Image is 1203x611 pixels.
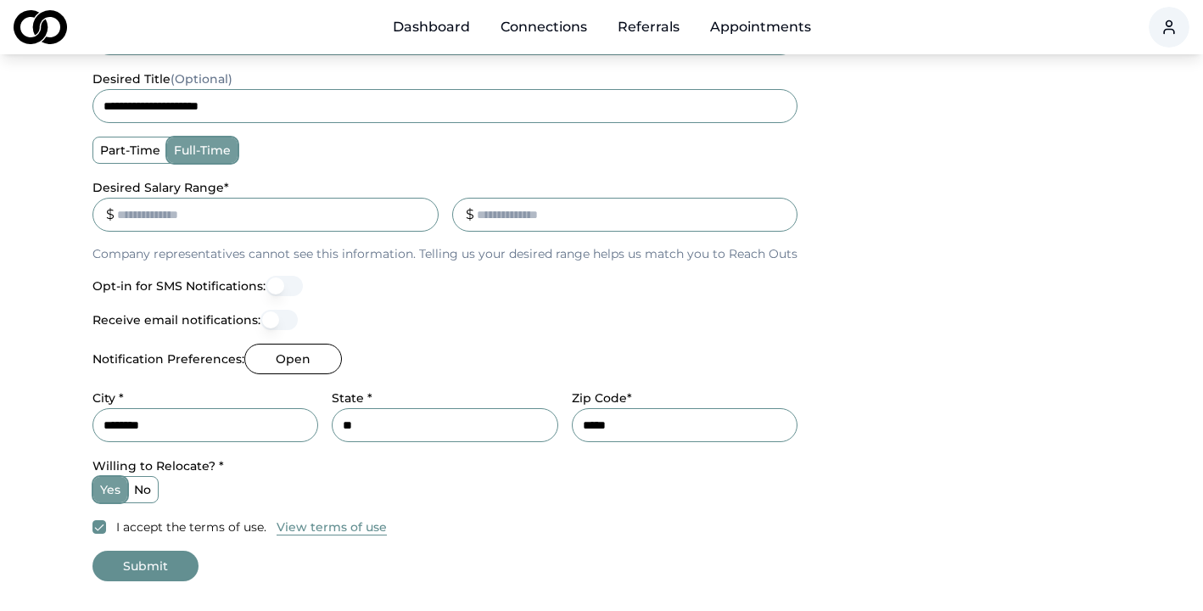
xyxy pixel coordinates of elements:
[466,205,474,225] div: $
[379,10,825,44] nav: Main
[604,10,693,44] a: Referrals
[92,71,232,87] label: desired title
[379,10,484,44] a: Dashboard
[92,245,797,262] p: Company representatives cannot see this information. Telling us your desired range helps us match...
[116,519,266,535] label: I accept the terms of use.
[92,551,199,581] button: Submit
[332,390,372,406] label: State *
[14,10,67,44] img: logo
[572,390,632,406] label: Zip Code*
[244,344,342,374] button: Open
[171,71,232,87] span: (Optional)
[277,517,387,537] a: View terms of use
[277,519,387,535] button: View terms of use
[92,180,229,195] label: Desired Salary Range *
[92,314,260,326] label: Receive email notifications:
[93,477,127,502] label: yes
[92,280,266,292] label: Opt-in for SMS Notifications:
[452,180,458,195] label: _
[106,205,115,225] div: $
[92,458,224,474] label: Willing to Relocate? *
[93,137,167,163] label: part-time
[697,10,825,44] a: Appointments
[92,353,244,365] label: Notification Preferences:
[92,390,124,406] label: City *
[127,477,158,502] label: no
[487,10,601,44] a: Connections
[167,137,238,163] label: full-time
